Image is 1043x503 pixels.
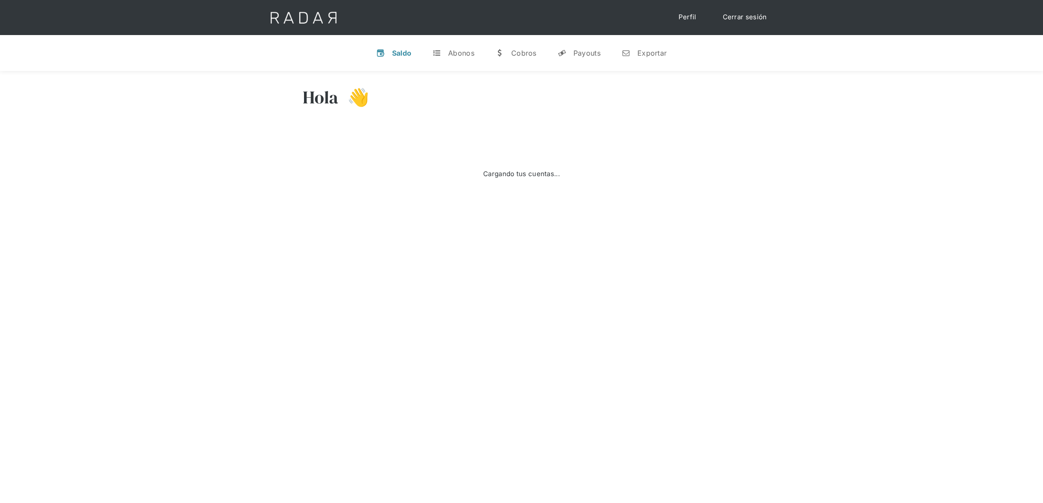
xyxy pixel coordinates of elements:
div: w [495,49,504,57]
h3: Hola [303,86,339,108]
div: Abonos [448,49,474,57]
div: Cobros [511,49,537,57]
div: y [558,49,566,57]
div: Saldo [392,49,412,57]
div: t [432,49,441,57]
div: Payouts [573,49,601,57]
h3: 👋 [339,86,369,108]
div: Cargando tus cuentas... [483,169,560,179]
a: Perfil [670,9,705,26]
a: Cerrar sesión [714,9,776,26]
div: v [376,49,385,57]
div: n [622,49,630,57]
div: Exportar [637,49,667,57]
